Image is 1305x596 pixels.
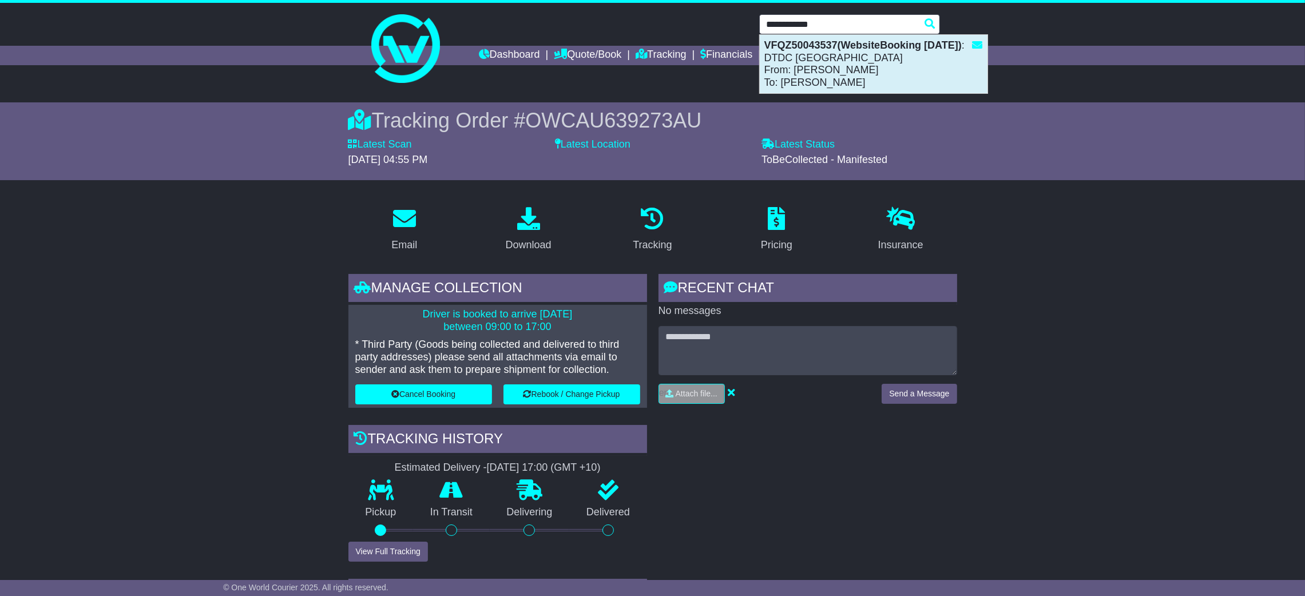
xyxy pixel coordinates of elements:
[761,138,835,151] label: Latest Status
[348,506,414,519] p: Pickup
[555,138,630,151] label: Latest Location
[753,203,800,257] a: Pricing
[764,39,962,51] strong: VFQZ50043537(WebsiteBooking [DATE])
[554,46,621,65] a: Quote/Book
[348,108,957,133] div: Tracking Order #
[479,46,540,65] a: Dashboard
[223,583,388,592] span: © One World Courier 2025. All rights reserved.
[498,203,559,257] a: Download
[391,237,417,253] div: Email
[348,154,428,165] span: [DATE] 04:55 PM
[355,339,640,376] p: * Third Party (Goods being collected and delivered to third party addresses) please send all atta...
[700,46,752,65] a: Financials
[633,237,672,253] div: Tracking
[525,109,701,132] span: OWCAU639273AU
[348,462,647,474] div: Estimated Delivery -
[348,425,647,456] div: Tracking history
[348,274,647,305] div: Manage collection
[659,274,957,305] div: RECENT CHAT
[760,35,987,93] div: : DTDC [GEOGRAPHIC_DATA] From: [PERSON_NAME] To: [PERSON_NAME]
[878,237,923,253] div: Insurance
[355,384,492,404] button: Cancel Booking
[761,154,887,165] span: ToBeCollected - Manifested
[503,384,640,404] button: Rebook / Change Pickup
[636,46,686,65] a: Tracking
[487,462,601,474] div: [DATE] 17:00 (GMT +10)
[871,203,931,257] a: Insurance
[490,506,570,519] p: Delivering
[413,506,490,519] p: In Transit
[355,308,640,333] p: Driver is booked to arrive [DATE] between 09:00 to 17:00
[761,237,792,253] div: Pricing
[882,384,957,404] button: Send a Message
[348,542,428,562] button: View Full Tracking
[506,237,552,253] div: Download
[659,305,957,317] p: No messages
[384,203,425,257] a: Email
[348,138,412,151] label: Latest Scan
[569,506,647,519] p: Delivered
[625,203,679,257] a: Tracking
